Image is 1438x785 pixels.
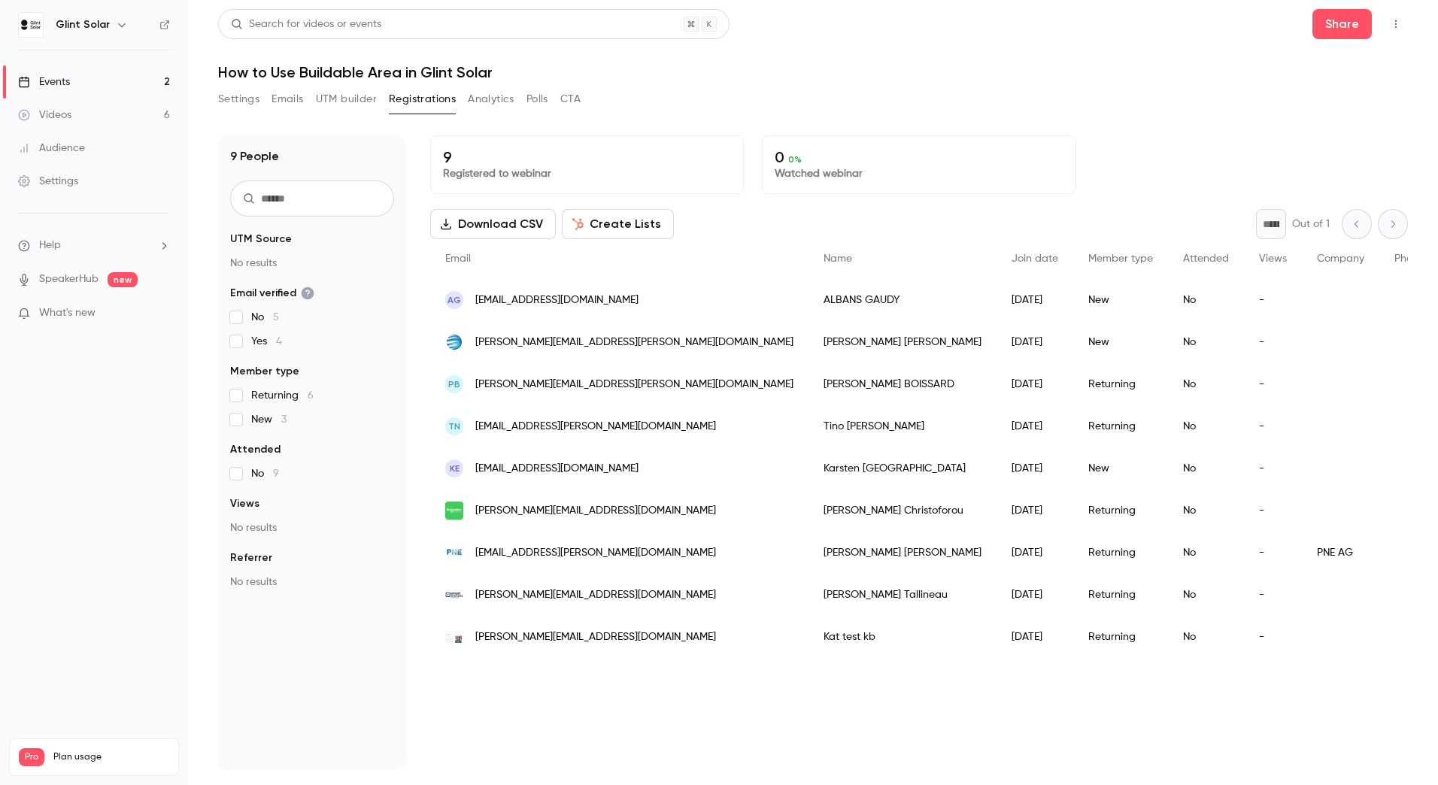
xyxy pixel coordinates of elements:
button: Registrations [389,87,456,111]
button: Polls [526,87,548,111]
p: No results [230,574,394,590]
div: Returning [1073,363,1168,405]
span: [EMAIL_ADDRESS][DOMAIN_NAME] [475,292,639,308]
span: New [251,412,287,427]
span: Views [1259,253,1287,264]
div: [PERSON_NAME] [PERSON_NAME] [808,532,997,574]
span: [EMAIL_ADDRESS][DOMAIN_NAME] [475,461,639,477]
span: Email verified [230,286,314,301]
div: No [1168,363,1244,405]
button: Download CSV [430,209,556,239]
p: 9 [443,148,731,166]
span: 6 [308,390,314,401]
div: PNE AG [1302,532,1379,574]
li: help-dropdown-opener [18,238,170,253]
section: facet-groups [230,232,394,590]
div: - [1244,363,1302,405]
span: No [251,310,279,325]
div: No [1168,616,1244,658]
div: No [1168,447,1244,489]
span: [PERSON_NAME][EMAIL_ADDRESS][DOMAIN_NAME] [475,503,716,519]
div: Audience [18,141,85,156]
div: Events [18,74,70,89]
div: - [1244,321,1302,363]
span: Company [1317,253,1364,264]
span: [EMAIL_ADDRESS][PERSON_NAME][DOMAIN_NAME] [475,545,716,561]
button: Share [1312,9,1372,39]
div: [DATE] [997,532,1073,574]
span: 3 [281,414,287,425]
button: CTA [560,87,581,111]
img: smart-energies.eu [445,586,463,604]
div: [DATE] [997,447,1073,489]
div: [DATE] [997,616,1073,658]
span: Help [39,238,61,253]
div: Tino [PERSON_NAME] [808,405,997,447]
span: UTM Source [230,232,292,247]
span: [PERSON_NAME][EMAIL_ADDRESS][DOMAIN_NAME] [475,629,716,645]
div: [PERSON_NAME] Tallineau [808,574,997,616]
span: AG [447,293,461,307]
div: Videos [18,108,71,123]
div: Returning [1073,405,1168,447]
div: - [1244,532,1302,574]
img: pnegroup.com [445,544,463,562]
span: 4 [276,336,282,347]
span: [PERSON_NAME][EMAIL_ADDRESS][DOMAIN_NAME] [475,587,716,603]
div: [DATE] [997,321,1073,363]
div: ALBANS GAUDY [808,279,997,321]
span: Referrer [230,550,272,565]
div: Karsten [GEOGRAPHIC_DATA] [808,447,997,489]
div: No [1168,574,1244,616]
button: UTM builder [316,87,377,111]
img: barofe.no [445,632,463,643]
p: Registered to webinar [443,166,731,181]
div: Returning [1073,574,1168,616]
div: [PERSON_NAME] Christoforou [808,489,997,532]
div: Returning [1073,489,1168,532]
div: No [1168,489,1244,532]
button: Analytics [468,87,514,111]
iframe: Noticeable Trigger [152,307,170,320]
span: Views [230,496,259,511]
div: - [1244,489,1302,532]
span: 9 [273,468,279,479]
div: New [1073,279,1168,321]
p: Watched webinar [775,166,1063,181]
span: Yes [251,334,282,349]
h1: 9 People [230,147,279,165]
span: [PERSON_NAME][EMAIL_ADDRESS][PERSON_NAME][DOMAIN_NAME] [475,377,793,392]
div: No [1168,405,1244,447]
p: No results [230,256,394,271]
div: New [1073,321,1168,363]
div: Settings [18,174,78,189]
span: Pro [19,748,44,766]
h6: Glint Solar [56,17,110,32]
div: - [1244,447,1302,489]
span: 5 [273,312,279,323]
span: KE [450,462,460,475]
span: Attended [1183,253,1229,264]
span: Name [824,253,852,264]
span: Member type [230,364,299,379]
span: Returning [251,388,314,403]
span: new [108,272,138,287]
img: se.com [445,502,463,520]
button: Create Lists [562,209,674,239]
div: No [1168,279,1244,321]
span: Member type [1088,253,1153,264]
div: [DATE] [997,363,1073,405]
div: - [1244,279,1302,321]
div: Returning [1073,616,1168,658]
div: [DATE] [997,574,1073,616]
button: Emails [272,87,303,111]
div: [DATE] [997,405,1073,447]
span: Attended [230,442,281,457]
span: PB [448,377,460,391]
div: - [1244,405,1302,447]
p: 0 [775,148,1063,166]
span: [PERSON_NAME][EMAIL_ADDRESS][PERSON_NAME][DOMAIN_NAME] [475,335,793,350]
span: Email [445,253,471,264]
a: SpeakerHub [39,271,99,287]
div: [PERSON_NAME] BOISSARD [808,363,997,405]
